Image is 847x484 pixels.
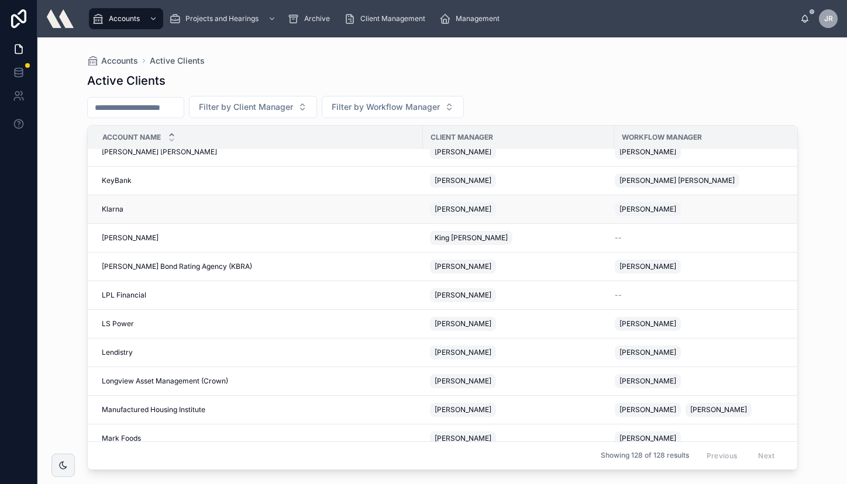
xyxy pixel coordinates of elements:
[102,262,252,271] span: [PERSON_NAME] Bond Rating Agency (KBRA)
[619,176,735,185] span: [PERSON_NAME] [PERSON_NAME]
[304,14,330,23] span: Archive
[185,14,259,23] span: Projects and Hearings
[619,348,676,357] span: [PERSON_NAME]
[430,372,607,390] a: [PERSON_NAME]
[615,143,801,161] a: [PERSON_NAME]
[615,291,622,300] span: --
[430,200,607,219] a: [PERSON_NAME]
[824,14,833,23] span: JR
[435,319,491,329] span: [PERSON_NAME]
[284,8,338,29] a: Archive
[102,434,141,443] span: Mark Foods
[102,205,416,214] a: Klarna
[89,8,163,29] a: Accounts
[430,400,607,419] a: [PERSON_NAME]
[102,233,416,243] a: [PERSON_NAME]
[615,314,801,333] a: [PERSON_NAME]
[615,257,801,276] a: [PERSON_NAME]
[340,8,433,29] a: Client Management
[435,176,491,185] span: [PERSON_NAME]
[102,205,123,214] span: Klarna
[101,55,138,67] span: Accounts
[435,291,491,300] span: [PERSON_NAME]
[102,376,416,386] a: Longview Asset Management (Crown)
[322,96,464,118] button: Select Button
[102,348,416,357] a: Lendistry
[102,147,217,157] span: [PERSON_NAME] [PERSON_NAME]
[430,171,607,190] a: [PERSON_NAME]
[102,147,416,157] a: [PERSON_NAME] [PERSON_NAME]
[619,376,676,386] span: [PERSON_NAME]
[87,72,166,89] h1: Active Clients
[102,405,205,414] span: Manufactured Housing Institute
[431,133,493,142] span: Client Manager
[435,405,491,414] span: [PERSON_NAME]
[189,96,317,118] button: Select Button
[456,14,500,23] span: Management
[619,405,676,414] span: [PERSON_NAME]
[436,8,508,29] a: Management
[102,291,416,300] a: LPL Financial
[102,176,416,185] a: KeyBank
[615,429,801,448] a: [PERSON_NAME]
[360,14,425,23] span: Client Management
[619,434,676,443] span: [PERSON_NAME]
[619,205,676,214] span: [PERSON_NAME]
[102,319,416,329] a: LS Power
[601,451,689,461] span: Showing 128 of 128 results
[619,262,676,271] span: [PERSON_NAME]
[435,376,491,386] span: [PERSON_NAME]
[430,314,607,333] a: [PERSON_NAME]
[166,8,282,29] a: Projects and Hearings
[102,376,228,386] span: Longview Asset Management (Crown)
[435,205,491,214] span: [PERSON_NAME]
[615,200,801,219] a: [PERSON_NAME]
[615,343,801,362] a: [PERSON_NAME]
[102,133,161,142] span: Account Name
[102,405,416,414] a: Manufactured Housing Institute
[435,262,491,271] span: [PERSON_NAME]
[615,291,801,300] a: --
[102,176,132,185] span: KeyBank
[102,319,134,329] span: LS Power
[332,101,440,113] span: Filter by Workflow Manager
[87,55,138,67] a: Accounts
[102,291,146,300] span: LPL Financial
[83,6,800,32] div: scrollable content
[435,348,491,357] span: [PERSON_NAME]
[102,348,133,357] span: Lendistry
[430,257,607,276] a: [PERSON_NAME]
[615,233,622,243] span: --
[430,343,607,362] a: [PERSON_NAME]
[435,434,491,443] span: [PERSON_NAME]
[615,372,801,390] a: [PERSON_NAME]
[102,233,159,243] span: [PERSON_NAME]
[430,229,607,247] a: King [PERSON_NAME]
[199,101,293,113] span: Filter by Client Manager
[102,262,416,271] a: [PERSON_NAME] Bond Rating Agency (KBRA)
[619,147,676,157] span: [PERSON_NAME]
[430,143,607,161] a: [PERSON_NAME]
[47,9,74,28] img: App logo
[435,233,508,243] span: King [PERSON_NAME]
[615,400,801,419] a: [PERSON_NAME][PERSON_NAME]
[690,405,747,414] span: [PERSON_NAME]
[615,171,801,190] a: [PERSON_NAME] [PERSON_NAME]
[619,319,676,329] span: [PERSON_NAME]
[150,55,205,67] a: Active Clients
[102,434,416,443] a: Mark Foods
[435,147,491,157] span: [PERSON_NAME]
[430,429,607,448] a: [PERSON_NAME]
[615,233,801,243] a: --
[430,286,607,305] a: [PERSON_NAME]
[622,133,702,142] span: Workflow Manager
[109,14,140,23] span: Accounts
